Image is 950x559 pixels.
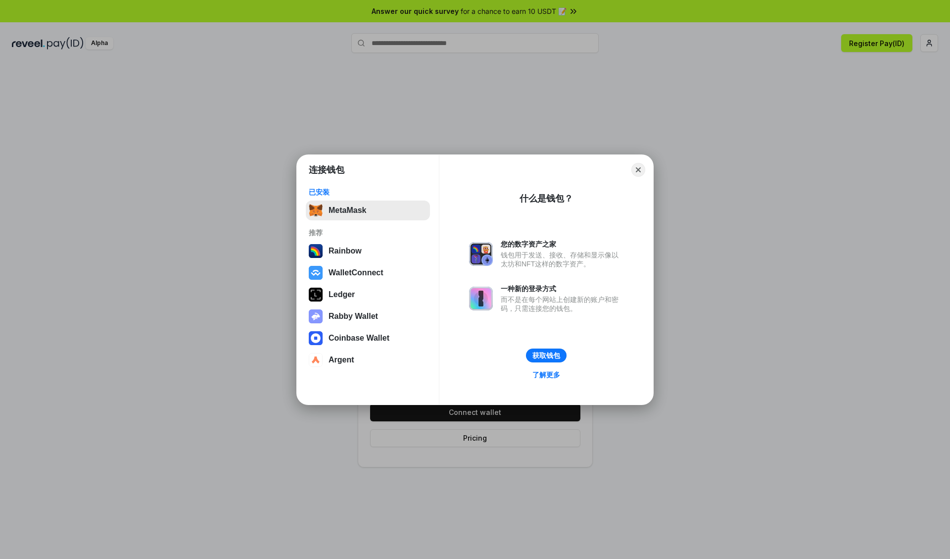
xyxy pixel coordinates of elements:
[501,284,623,293] div: 一种新的登录方式
[526,368,566,381] a: 了解更多
[306,285,430,305] button: Ledger
[501,240,623,249] div: 您的数字资产之家
[329,206,366,215] div: MetaMask
[309,288,323,302] img: svg+xml,%3Csvg%20xmlns%3D%22http%3A%2F%2Fwww.w3.org%2F2000%2Fsvg%22%20width%3D%2228%22%20height%3...
[520,193,573,204] div: 什么是钱包？
[631,163,645,177] button: Close
[306,241,430,261] button: Rainbow
[306,201,430,220] button: MetaMask
[309,309,323,323] img: svg+xml,%3Csvg%20xmlns%3D%22http%3A%2F%2Fwww.w3.org%2F2000%2Fsvg%22%20fill%3D%22none%22%20viewBox...
[526,349,567,362] button: 获取钱包
[329,312,378,321] div: Rabby Wallet
[309,228,427,237] div: 推荐
[306,350,430,370] button: Argent
[532,351,560,360] div: 获取钱包
[329,334,389,343] div: Coinbase Wallet
[501,295,623,313] div: 而不是在每个网站上创建新的账户和密码，只需连接您的钱包。
[306,306,430,326] button: Rabby Wallet
[309,188,427,197] div: 已安装
[306,328,430,348] button: Coinbase Wallet
[469,242,493,266] img: svg+xml,%3Csvg%20xmlns%3D%22http%3A%2F%2Fwww.w3.org%2F2000%2Fsvg%22%20fill%3D%22none%22%20viewBox...
[469,287,493,310] img: svg+xml,%3Csvg%20xmlns%3D%22http%3A%2F%2Fwww.w3.org%2F2000%2Fsvg%22%20fill%3D%22none%22%20viewBox...
[329,356,354,364] div: Argent
[309,353,323,367] img: svg+xml,%3Csvg%20width%3D%2228%22%20height%3D%2228%22%20viewBox%3D%220%200%2028%2028%22%20fill%3D...
[309,331,323,345] img: svg+xml,%3Csvg%20width%3D%2228%22%20height%3D%2228%22%20viewBox%3D%220%200%2028%2028%22%20fill%3D...
[329,247,362,255] div: Rainbow
[329,290,355,299] div: Ledger
[309,244,323,258] img: svg+xml,%3Csvg%20width%3D%22120%22%20height%3D%22120%22%20viewBox%3D%220%200%20120%20120%22%20fil...
[309,266,323,280] img: svg+xml,%3Csvg%20width%3D%2228%22%20height%3D%2228%22%20viewBox%3D%220%200%2028%2028%22%20fill%3D...
[306,263,430,283] button: WalletConnect
[532,370,560,379] div: 了解更多
[309,164,344,176] h1: 连接钱包
[329,268,383,277] div: WalletConnect
[309,203,323,217] img: svg+xml,%3Csvg%20fill%3D%22none%22%20height%3D%2233%22%20viewBox%3D%220%200%2035%2033%22%20width%...
[501,251,623,268] div: 钱包用于发送、接收、存储和显示像以太坊和NFT这样的数字资产。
